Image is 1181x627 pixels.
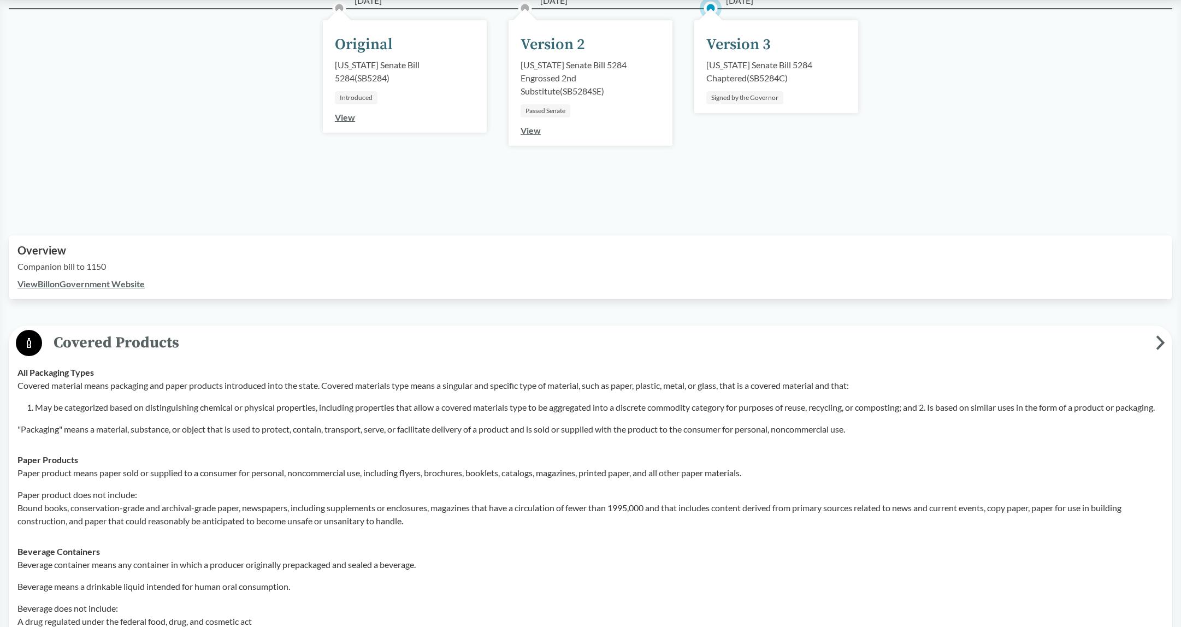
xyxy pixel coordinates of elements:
div: Original [335,33,393,56]
h2: Overview [17,244,1164,257]
p: "Packaging" means a material, substance, or object that is used to protect, contain, transport, s... [17,423,1164,436]
a: ViewBillonGovernment Website [17,279,145,289]
p: Beverage means a drinkable liquid intended for human oral consumption. [17,580,1164,593]
a: View [335,112,355,122]
div: [US_STATE] Senate Bill 5284 Chaptered ( SB5284C ) [706,58,846,85]
span: Covered Products [42,330,1156,355]
p: Paper product means paper sold or supplied to a consumer for personal, noncommercial use, includi... [17,466,1164,480]
p: Paper product does not include: Bound books, conservation-grade and archival-grade paper, newspap... [17,488,1164,528]
div: [US_STATE] Senate Bill 5284 ( SB5284 ) [335,58,475,85]
button: Covered Products [13,329,1168,357]
a: View [521,125,541,135]
div: Version 3 [706,33,771,56]
strong: Paper Products [17,454,78,465]
p: Companion bill to 1150 [17,260,1164,273]
div: [US_STATE] Senate Bill 5284 Engrossed 2nd Substitute ( SB5284SE ) [521,58,660,98]
p: Covered material means packaging and paper products introduced into the state. Covered materials ... [17,379,1164,392]
div: Version 2 [521,33,585,56]
strong: All Packaging Types [17,367,94,377]
div: Passed Senate [521,104,570,117]
p: Beverage container means any container in which a producer originally prepackaged and sealed a be... [17,558,1164,571]
div: Signed by the Governor [706,91,783,104]
strong: Beverage Containers [17,546,100,557]
li: May be categorized based on distinguishing chemical or physical properties, including properties ... [35,401,1164,414]
div: Introduced [335,91,377,104]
